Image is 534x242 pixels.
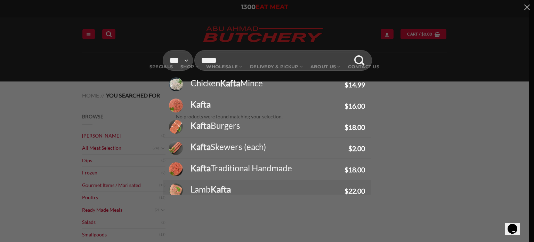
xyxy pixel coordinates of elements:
[191,163,211,173] strong: Kafta
[345,102,365,110] bdi: 16.00
[191,120,211,131] strong: Kafta
[186,140,347,154] div: Skewers (each)
[169,77,183,91] img: chicken-kafta-punchbowl-280x280.jpg
[345,166,365,174] bdi: 18.00
[186,77,343,90] div: Chicken Mince
[220,78,240,88] strong: Kafta
[186,183,343,196] div: Lamb
[191,99,211,109] strong: Kafta
[345,187,348,195] span: $
[349,47,370,74] button: Submit
[505,214,527,235] iframe: chat widget
[348,145,352,153] span: $
[345,81,365,89] bdi: 14.99
[186,162,343,175] div: Traditional Handmade
[186,119,343,133] div: Burgers
[191,142,211,152] strong: Kafta
[345,102,348,110] span: $
[345,123,365,131] bdi: 18.00
[345,187,365,195] bdi: 22.00
[345,123,348,131] span: $
[345,81,348,89] span: $
[169,162,183,176] img: Kafta-Traditional-Handmade-280x280.jpg
[345,166,348,174] span: $
[211,184,231,194] strong: Kafta
[169,120,183,134] img: Kafta-Burgers-280x280.jpg
[169,141,183,155] img: kafta-skewers-280x280.jpg
[348,145,365,153] bdi: 2.00
[169,99,183,112] img: Kafta-280x280.jpg
[169,184,183,197] img: Lamb-Kafta-280x280.jpg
